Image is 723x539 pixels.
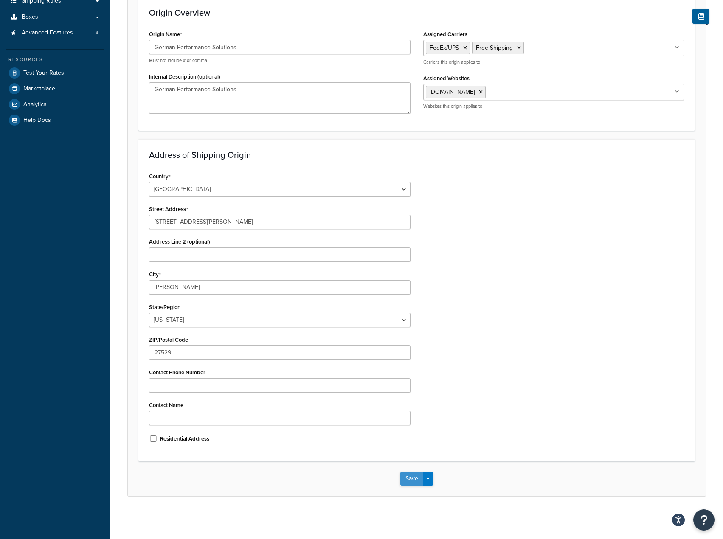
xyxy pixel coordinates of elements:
a: Boxes [6,9,104,25]
p: Websites this origin applies to [423,103,685,109]
label: Internal Description (optional) [149,73,220,80]
label: Address Line 2 (optional) [149,239,210,245]
span: [DOMAIN_NAME] [430,87,475,96]
span: Marketplace [23,85,55,93]
span: Help Docs [23,117,51,124]
span: Free Shipping [476,43,513,52]
a: Marketplace [6,81,104,96]
label: Origin Name [149,31,182,38]
h3: Address of Shipping Origin [149,150,684,160]
p: Carriers this origin applies to [423,59,685,65]
label: City [149,271,161,278]
div: Resources [6,56,104,63]
label: State/Region [149,304,180,310]
label: Country [149,173,171,180]
span: Advanced Features [22,29,73,36]
label: Contact Name [149,402,183,408]
button: Show Help Docs [692,9,709,24]
a: Help Docs [6,112,104,128]
a: Test Your Rates [6,65,104,81]
label: Contact Phone Number [149,369,205,376]
span: 4 [96,29,98,36]
button: Save [400,472,423,486]
label: Assigned Websites [423,75,470,81]
a: Advanced Features4 [6,25,104,41]
label: ZIP/Postal Code [149,337,188,343]
span: Test Your Rates [23,70,64,77]
textarea: German Performance Solutions [149,82,411,114]
span: FedEx/UPS [430,43,459,52]
label: Street Address [149,206,188,213]
a: Analytics [6,97,104,112]
p: Must not include # or comma [149,57,411,64]
span: Boxes [22,14,38,21]
label: Assigned Carriers [423,31,467,37]
label: Residential Address [160,435,209,443]
h3: Origin Overview [149,8,684,17]
span: Analytics [23,101,47,108]
button: Open Resource Center [693,509,715,531]
li: Advanced Features [6,25,104,41]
